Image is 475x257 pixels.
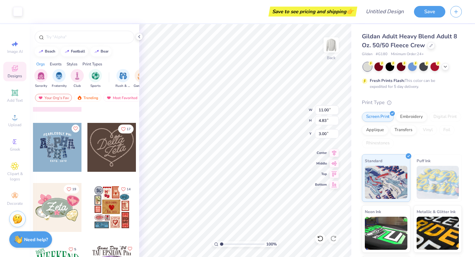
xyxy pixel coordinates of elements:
[24,237,48,243] strong: Need help?
[37,72,45,80] img: Sorority Image
[7,201,23,206] span: Decorate
[370,78,405,83] strong: Fresh Prints Flash:
[7,49,23,54] span: Image AI
[52,84,67,89] span: Fraternity
[71,69,84,89] button: filter button
[315,182,327,187] span: Bottom
[10,147,20,152] span: Greek
[77,95,82,100] img: trending.gif
[8,122,21,128] span: Upload
[365,208,381,215] span: Neon Ink
[115,84,131,89] span: Rush & Bid
[419,125,437,135] div: Vinyl
[138,72,145,80] img: Game Day Image
[38,95,43,100] img: most_fav.gif
[362,112,394,122] div: Screen Print
[52,69,67,89] div: filter for Fraternity
[90,84,101,89] span: Sports
[92,72,99,80] img: Sports Image
[74,248,76,251] span: 5
[118,125,134,133] button: Like
[376,52,388,57] span: # G180
[66,245,79,254] button: Like
[390,125,417,135] div: Transfers
[50,61,62,67] div: Events
[429,112,461,122] div: Digital Print
[3,171,26,182] span: Clipart & logos
[315,161,327,166] span: Middle
[266,241,277,247] span: 100 %
[71,69,84,89] div: filter for Club
[90,47,111,56] button: bear
[361,5,409,18] input: Untitled Design
[115,69,131,89] div: filter for Rush & Bid
[327,55,335,61] div: Back
[101,50,109,53] div: bear
[365,157,382,164] span: Standard
[417,157,430,164] span: Puff Ink
[134,69,149,89] button: filter button
[55,72,63,80] img: Fraternity Image
[74,72,81,80] img: Club Image
[346,7,354,15] span: 👉
[370,78,451,90] div: This color can be expedited for 5 day delivery.
[414,6,445,18] button: Save
[362,125,388,135] div: Applique
[103,94,141,102] div: Most Favorited
[325,38,338,52] img: Back
[72,188,76,191] span: 19
[35,94,72,102] div: Your Org's Fav
[134,69,149,89] div: filter for Game Day
[396,112,427,122] div: Embroidery
[439,125,455,135] div: Foil
[126,245,134,253] button: Like
[35,84,47,89] span: Sorority
[74,94,101,102] div: Trending
[7,98,23,103] span: Add Text
[35,47,58,56] button: beach
[72,125,79,132] button: Like
[127,128,131,131] span: 17
[34,69,47,89] div: filter for Sorority
[362,99,462,106] div: Print Type
[362,32,457,49] span: Gildan Adult Heavy Blend Adult 8 Oz. 50/50 Fleece Crew
[94,50,99,54] img: trend_line.gif
[71,50,85,53] div: football
[362,52,372,57] span: Gildan
[64,50,70,54] img: trend_line.gif
[74,84,81,89] span: Club
[315,172,327,176] span: Top
[365,217,407,250] img: Neon Ink
[46,34,130,40] input: Try "Alpha"
[89,69,102,89] button: filter button
[82,61,102,67] div: Print Types
[67,61,78,67] div: Styles
[365,166,407,199] img: Standard
[61,47,88,56] button: football
[362,138,394,148] div: Rhinestones
[38,50,44,54] img: trend_line.gif
[36,61,45,67] div: Orgs
[127,188,131,191] span: 14
[106,95,111,100] img: most_fav.gif
[34,69,47,89] button: filter button
[45,50,55,53] div: beach
[115,69,131,89] button: filter button
[417,166,459,199] img: Puff Ink
[118,185,134,194] button: Like
[417,208,456,215] span: Metallic & Glitter Ink
[8,73,22,79] span: Designs
[417,217,459,250] img: Metallic & Glitter Ink
[315,151,327,155] span: Center
[52,69,67,89] button: filter button
[89,69,102,89] div: filter for Sports
[119,72,127,80] img: Rush & Bid Image
[270,7,356,17] div: Save to see pricing and shipping
[64,185,79,194] button: Like
[391,52,424,57] span: Minimum Order: 24 +
[134,84,149,89] span: Game Day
